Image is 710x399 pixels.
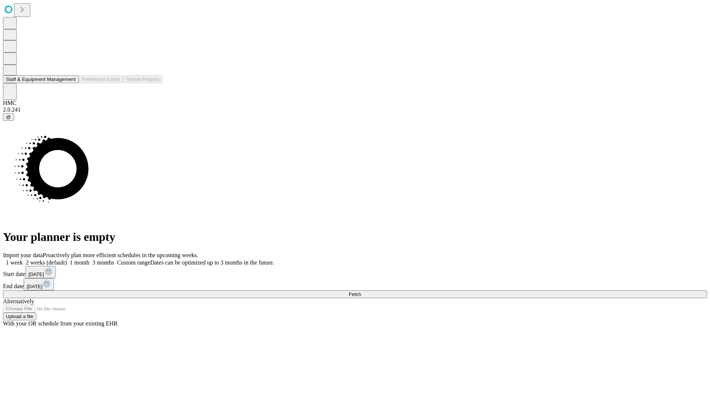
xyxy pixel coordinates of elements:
button: Preference Cards [79,75,123,83]
button: Upload a file [3,313,36,320]
span: Alternatively [3,298,34,304]
span: [DATE] [28,272,44,277]
div: 2.0.241 [3,106,707,113]
span: With your OR schedule from your existing EHR [3,320,118,327]
span: Dates can be optimized up to 3 months in the future. [150,259,274,266]
span: @ [6,114,11,120]
span: [DATE] [27,284,42,289]
h1: Your planner is empty [3,230,707,244]
span: Fetch [349,291,361,297]
span: 2 weeks (default) [26,259,67,266]
span: Import your data [3,252,43,258]
button: [DATE] [24,278,54,290]
span: 1 month [70,259,89,266]
button: Fetch [3,290,707,298]
div: HMC [3,100,707,106]
button: @ [3,113,14,121]
button: Tenant Params [123,75,162,83]
div: Start date [3,266,707,278]
div: End date [3,278,707,290]
span: 1 week [6,259,23,266]
span: Proactively plan more efficient schedules in the upcoming weeks. [43,252,198,258]
button: [DATE] [26,266,56,278]
button: Staff & Equipment Management [3,75,79,83]
span: Custom range [117,259,150,266]
span: 3 months [92,259,114,266]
